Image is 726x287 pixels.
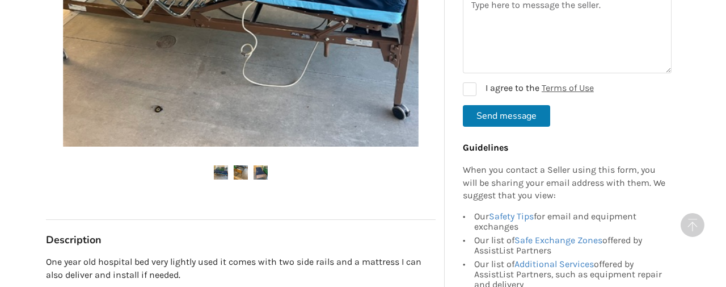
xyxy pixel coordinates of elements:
img: hospital bed very lightly used-hospital bed-bedroom equipment-pitt meadows-assistlist-listing [254,165,268,180]
button: Send message [463,105,550,127]
div: Our list of offered by AssistList Partners [474,234,666,257]
p: One year old hospital bed very lightly used it comes with two side rails and a mattress I can als... [46,256,436,282]
b: Guidelines [463,142,508,153]
div: Our for email and equipment exchanges [474,211,666,234]
h3: Description [46,234,436,247]
img: hospital bed very lightly used-hospital bed-bedroom equipment-pitt meadows-assistlist-listing [234,165,248,180]
a: Safe Exchange Zones [514,235,602,246]
a: Additional Services [514,259,594,269]
img: hospital bed very lightly used-hospital bed-bedroom equipment-pitt meadows-assistlist-listing [214,165,228,180]
a: Safety Tips [489,211,534,222]
p: When you contact a Seller using this form, you will be sharing your email address with them. We s... [463,164,666,203]
a: Terms of Use [542,82,594,93]
label: I agree to the [463,82,594,96]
